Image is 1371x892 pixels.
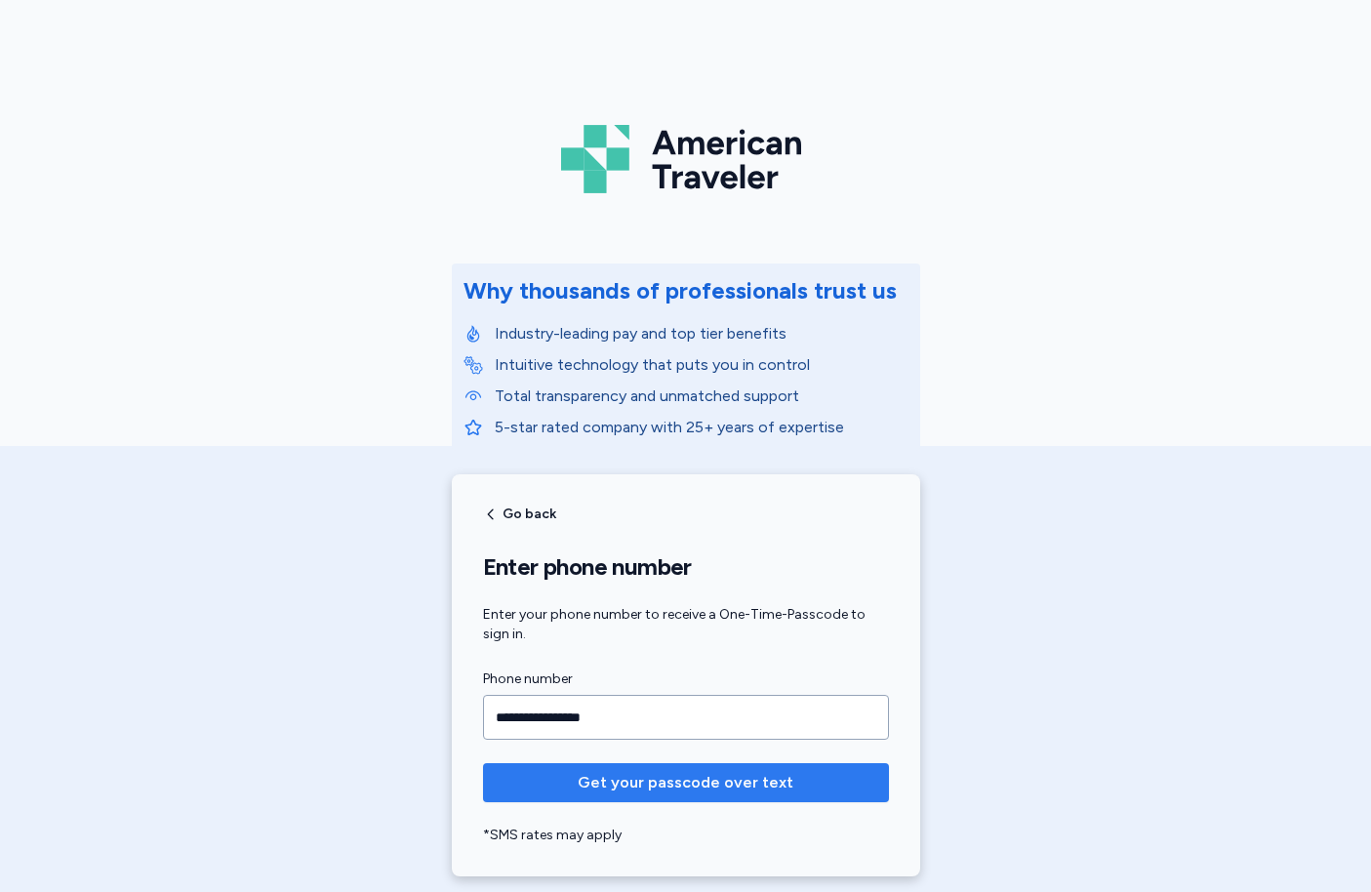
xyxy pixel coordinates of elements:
div: Why thousands of professionals trust us [464,275,897,306]
button: Go back [483,507,556,522]
p: 5-star rated company with 25+ years of expertise [495,416,908,439]
div: *SMS rates may apply [483,826,889,845]
h1: Enter phone number [483,552,889,582]
div: Enter your phone number to receive a One-Time-Passcode to sign in. [483,605,889,644]
p: Total transparency and unmatched support [495,385,908,408]
span: Go back [503,507,556,521]
button: Get your passcode over text [483,763,889,802]
p: Intuitive technology that puts you in control [495,353,908,377]
p: Industry-leading pay and top tier benefits [495,322,908,345]
span: Get your passcode over text [578,771,793,794]
img: Logo [561,117,811,201]
input: Phone number [483,695,889,740]
label: Phone number [483,668,889,691]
